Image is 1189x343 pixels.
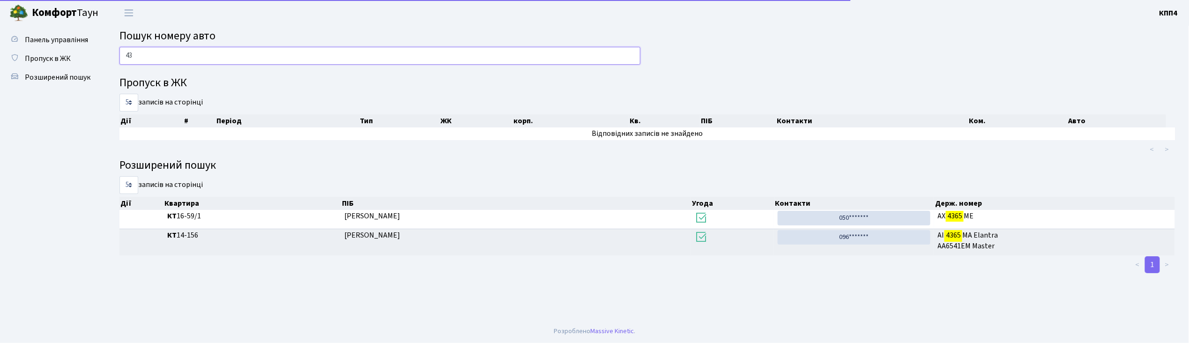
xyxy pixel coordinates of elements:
select: записів на сторінці [119,94,138,112]
b: КТ [167,211,177,221]
a: 1 [1145,256,1160,273]
span: Таун [32,5,98,21]
th: Квартира [163,197,341,210]
a: Massive Kinetic [590,326,634,336]
h4: Пропуск в ЖК [119,76,1175,90]
th: Контакти [774,197,935,210]
th: Угода [691,197,774,210]
label: записів на сторінці [119,94,203,112]
b: Комфорт [32,5,77,20]
th: Період [216,114,359,127]
th: корп. [513,114,629,127]
th: ПІБ [341,197,691,210]
th: Держ. номер [934,197,1175,210]
div: Розроблено . [554,326,635,336]
th: Тип [359,114,439,127]
th: Дії [119,197,163,210]
a: Пропуск в ЖК [5,49,98,68]
th: ПІБ [700,114,776,127]
img: logo.png [9,4,28,22]
select: записів на сторінці [119,176,138,194]
span: Панель управління [25,35,88,45]
span: АІ МА Elantra АА6541ЕМ Master [938,230,1171,252]
label: записів на сторінці [119,176,203,194]
input: Пошук [119,47,640,65]
span: Пропуск в ЖК [25,53,71,64]
b: КТ [167,230,177,240]
th: Ком. [968,114,1068,127]
mark: 4365 [944,229,962,242]
span: Пошук номеру авто [119,28,216,44]
span: 16-59/1 [167,211,337,222]
th: Авто [1067,114,1166,127]
span: Розширений пошук [25,72,90,82]
a: КПП4 [1159,7,1178,19]
span: АХ МЕ [938,211,1171,222]
h4: Розширений пошук [119,159,1175,172]
b: КПП4 [1159,8,1178,18]
th: Контакти [776,114,968,127]
span: 14-156 [167,230,337,241]
th: Дії [119,114,183,127]
button: Переключити навігацію [117,5,141,21]
th: Кв. [629,114,700,127]
th: ЖК [439,114,513,127]
a: Панель управління [5,30,98,49]
span: [PERSON_NAME] [345,211,401,221]
a: Розширений пошук [5,68,98,87]
th: # [183,114,216,127]
td: Відповідних записів не знайдено [119,127,1175,140]
mark: 4365 [946,209,964,223]
span: [PERSON_NAME] [345,230,401,240]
